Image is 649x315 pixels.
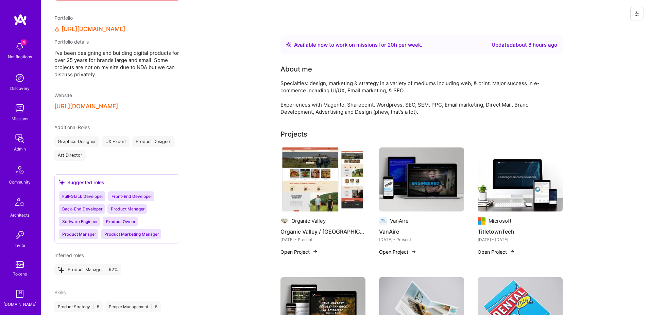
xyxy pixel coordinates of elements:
[12,162,28,178] img: Community
[13,40,27,53] img: bell
[280,147,365,211] img: Organic Valley / Prairie
[105,301,161,312] div: People Management 5
[12,115,28,122] div: Missions
[8,53,32,60] div: Notifications
[151,304,152,310] span: |
[379,147,464,211] img: VanAire
[3,301,36,308] div: [DOMAIN_NAME]
[12,195,28,211] img: Architects
[15,242,25,249] div: Invite
[478,248,515,255] button: Open Project
[492,41,557,49] div: Updated about 8 hours ago
[13,228,27,242] img: Invite
[62,232,96,237] span: Product Manager
[54,15,73,21] span: Portfolio
[54,92,72,98] span: Website
[13,71,27,85] img: discovery
[280,217,289,225] img: Company logo
[111,206,145,211] span: Product Manager
[280,80,552,115] div: Specialties: design, marketing & strategy in a variety of mediums including web, & print. Major s...
[280,236,365,243] div: [DATE] - Present
[102,136,130,147] div: UX Expert
[280,64,312,74] div: About me
[54,136,99,147] div: Graphics Designer
[14,14,27,26] img: logo
[59,179,65,185] i: icon SuggestedTeams
[13,270,27,278] div: Tokens
[132,136,175,147] div: Product Designer
[411,249,416,254] img: arrow-right
[21,40,27,45] span: 4
[54,289,66,295] span: Skills
[13,101,27,115] img: teamwork
[478,236,563,243] div: [DATE] - [DATE]
[16,261,24,268] img: tokens
[14,145,26,153] div: Admin
[54,301,103,312] div: Product Strategy 5
[58,266,64,273] i: icon StarsPurple
[93,304,94,310] span: |
[9,178,31,186] div: Community
[478,227,563,236] h4: TitletownTech
[379,248,416,255] button: Open Project
[280,129,307,139] div: Projects
[379,236,464,243] div: [DATE] - Present
[280,248,318,255] button: Open Project
[13,132,27,145] img: admin teamwork
[62,194,103,199] span: Full-Stack Developer
[10,85,30,92] div: Discovery
[489,217,511,224] div: Microsoft
[478,217,486,225] img: Company logo
[312,249,318,254] img: arrow-right
[10,211,30,219] div: Architects
[54,252,84,258] span: Inferred roles
[59,179,104,186] div: Suggested roles
[379,227,464,236] h4: VanAire
[510,249,515,254] img: arrow-right
[478,147,563,211] img: TitletownTech
[388,42,394,48] span: 20
[54,124,90,130] span: Additional Roles
[280,227,365,236] h4: Organic Valley / [GEOGRAPHIC_DATA]
[62,219,98,224] span: Software Engineer
[291,217,326,224] div: Organic Valley
[390,217,409,224] div: VanAire
[62,206,103,211] span: Back-End Developer
[62,26,125,33] a: [URL][DOMAIN_NAME]
[286,42,291,47] img: Availability
[54,103,118,110] button: [URL][DOMAIN_NAME]
[54,38,180,45] div: Portfolio details
[379,217,387,225] img: Company logo
[54,150,86,161] div: Art Director
[54,264,121,275] div: Product Manager 92%
[106,219,136,224] span: Product Owner
[13,287,27,301] img: guide book
[294,41,422,49] div: Available now to work on missions for h per week .
[104,232,159,237] span: Product Marketing Manager
[112,194,152,199] span: Front-End Developer
[54,49,180,78] span: I've been designing and building digital products for over 25 years for brands large and small. S...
